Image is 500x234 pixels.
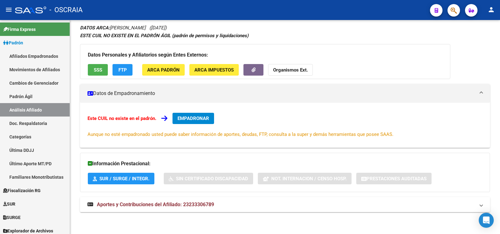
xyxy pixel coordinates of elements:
button: FTP [112,64,132,76]
div: Datos de Empadronamiento [80,103,490,148]
span: ARCA Padrón [147,67,180,73]
button: Organismos Ext. [268,64,313,76]
span: ([DATE]) [149,25,167,31]
button: Not. Internacion / Censo Hosp. [258,173,352,184]
strong: Organismos Ext. [273,67,308,73]
button: SSS [88,64,108,76]
span: SUR [3,201,15,207]
strong: Este CUIL no existe en el padrón. [87,116,156,121]
span: Sin Certificado Discapacidad [176,176,248,182]
span: SUR / SURGE / INTEGR. [99,176,149,182]
h3: Datos Personales y Afiliatorios según Entes Externos: [88,51,442,59]
mat-panel-title: Datos de Empadronamiento [87,90,475,97]
strong: ESTE CUIL NO EXISTE EN EL PADRÓN ÁGIL (padrón de permisos y liquidaciones) [80,33,248,38]
button: ARCA Padrón [142,64,185,76]
button: SUR / SURGE / INTEGR. [88,173,154,184]
span: SURGE [3,214,21,221]
mat-icon: menu [5,6,12,13]
button: Prestaciones Auditadas [356,173,432,184]
button: Sin Certificado Discapacidad [164,173,253,184]
span: ARCA Impuestos [194,67,234,73]
span: [PERSON_NAME] [80,25,146,31]
span: Fiscalización RG [3,187,41,194]
mat-expansion-panel-header: Aportes y Contribuciones del Afiliado: 23233306789 [80,197,490,212]
span: FTP [118,67,127,73]
span: Aportes y Contribuciones del Afiliado: 23233306789 [97,202,214,207]
span: - OSCRAIA [49,3,82,17]
mat-icon: person [487,6,495,13]
span: Padrón [3,39,23,46]
span: Prestaciones Auditadas [367,176,427,182]
h3: Información Prestacional: [88,159,482,168]
span: Firma Express [3,26,36,33]
span: Not. Internacion / Censo Hosp. [271,176,347,182]
button: ARCA Impuestos [189,64,239,76]
mat-expansion-panel-header: Datos de Empadronamiento [80,84,490,103]
span: Aunque no esté empadronado usted puede saber información de aportes, deudas, FTP, consulta a la s... [87,132,393,137]
strong: DATOS ARCA: [80,25,110,31]
span: EMPADRONAR [177,116,209,121]
button: EMPADRONAR [172,113,214,124]
div: Open Intercom Messenger [479,213,494,228]
span: SSS [94,67,102,73]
